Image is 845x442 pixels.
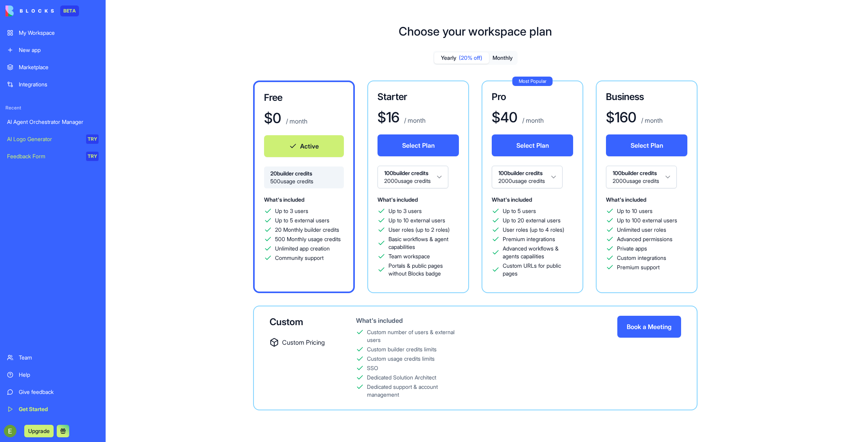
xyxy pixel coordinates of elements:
[388,235,459,251] span: Basic workflows & agent capabilities
[7,118,99,126] div: AI Agent Orchestrator Manager
[399,24,552,38] h1: Choose your workspace plan
[275,207,308,215] span: Up to 3 users
[367,364,378,372] div: SSO
[2,149,103,164] a: Feedback FormTRY
[521,116,544,125] p: / month
[617,245,647,252] span: Private apps
[367,383,465,399] div: Dedicated support & account management
[489,52,516,64] button: Monthly
[388,217,445,224] span: Up to 10 external users
[367,374,436,381] div: Dedicated Solution Architect
[388,207,422,215] span: Up to 3 users
[2,114,103,130] a: AI Agent Orchestrator Manager
[5,5,54,16] img: logo
[503,262,573,277] span: Custom URLs for public pages
[606,91,687,103] h3: Business
[7,135,81,143] div: AI Logo Generator
[24,425,54,437] button: Upgrade
[264,110,281,126] h1: $ 0
[503,226,564,234] span: User roles (up to 4 roles)
[606,109,636,125] h1: $ 160
[388,226,449,234] span: User roles (up to 2 roles)
[459,54,482,62] span: (20% off)
[367,328,465,344] div: Custom number of users & external users
[378,134,459,156] button: Select Plan
[512,77,553,86] div: Most Popular
[367,345,437,353] div: Custom builder credits limits
[492,109,518,125] h1: $ 40
[606,196,646,203] span: What's included
[378,109,399,125] h1: $ 16
[275,245,330,252] span: Unlimited app creation
[640,116,663,125] p: / month
[388,252,430,260] span: Team workspace
[282,338,325,347] span: Custom Pricing
[492,196,532,203] span: What's included
[617,226,666,234] span: Unlimited user roles
[19,388,99,396] div: Give feedback
[24,427,54,435] a: Upgrade
[503,207,536,215] span: Up to 5 users
[492,91,573,103] h3: Pro
[270,170,338,177] span: 20 builder credits
[617,263,660,271] span: Premium support
[284,116,307,126] p: / month
[2,131,103,147] a: AI Logo GeneratorTRY
[2,384,103,400] a: Give feedback
[617,217,677,224] span: Up to 100 external users
[86,134,99,144] div: TRY
[19,29,99,37] div: My Workspace
[2,401,103,417] a: Get Started
[19,63,99,71] div: Marketplace
[275,235,341,243] span: 500 Monthly usage credits
[19,81,99,88] div: Integrations
[2,105,103,111] span: Recent
[503,217,561,224] span: Up to 20 external users
[270,316,331,328] div: Custom
[356,316,465,325] div: What's included
[264,91,344,104] h3: Free
[434,52,489,64] button: Yearly
[378,196,418,203] span: What's included
[275,217,329,224] span: Up to 5 external users
[19,46,99,54] div: New app
[503,245,573,260] span: Advanced workflows & agents capailities
[275,226,339,234] span: 20 Monthly builder credits
[606,134,687,156] button: Select Plan
[367,355,435,363] div: Custom usage credits limits
[503,235,555,243] span: Premium integrations
[264,196,304,203] span: What's included
[275,254,324,262] span: Community support
[19,405,99,413] div: Get Started
[86,152,99,161] div: TRY
[617,316,681,338] button: Book a Meeting
[2,350,103,365] a: Team
[60,5,79,16] div: BETA
[403,116,426,125] p: / month
[2,59,103,75] a: Marketplace
[19,354,99,361] div: Team
[264,135,344,157] button: Active
[378,91,459,103] h3: Starter
[2,367,103,383] a: Help
[617,207,653,215] span: Up to 10 users
[19,371,99,379] div: Help
[2,42,103,58] a: New app
[492,134,573,156] button: Select Plan
[270,177,338,185] span: 500 usage credits
[617,254,666,262] span: Custom integrations
[388,262,459,277] span: Portals & public pages without Blocks badge
[2,25,103,41] a: My Workspace
[7,152,81,160] div: Feedback Form
[4,425,16,437] img: ACg8ocJkFNdbzj4eHElJHt94jKgDB_eXikohqqcEUyZ1wx5TiJSA_w=s96-c
[617,235,672,243] span: Advanced permissions
[2,77,103,92] a: Integrations
[5,5,79,16] a: BETA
